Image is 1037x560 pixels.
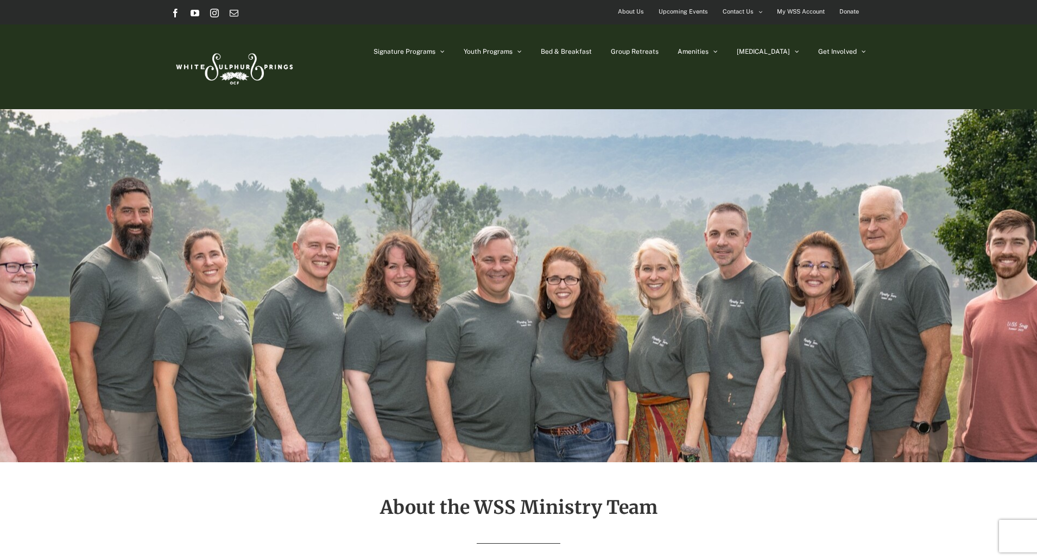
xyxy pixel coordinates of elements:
[374,24,866,79] nav: Main Menu
[818,48,857,55] span: Get Involved
[839,4,859,20] span: Donate
[210,9,219,17] a: Instagram
[171,9,180,17] a: Facebook
[678,24,718,79] a: Amenities
[723,4,754,20] span: Contact Us
[678,48,709,55] span: Amenities
[541,24,592,79] a: Bed & Breakfast
[464,24,522,79] a: Youth Programs
[737,48,790,55] span: [MEDICAL_DATA]
[618,4,644,20] span: About Us
[737,24,799,79] a: [MEDICAL_DATA]
[659,4,708,20] span: Upcoming Events
[464,48,513,55] span: Youth Programs
[374,24,445,79] a: Signature Programs
[171,41,296,92] img: White Sulphur Springs Logo
[777,4,825,20] span: My WSS Account
[541,48,592,55] span: Bed & Breakfast
[611,48,659,55] span: Group Retreats
[230,9,238,17] a: Email
[374,48,435,55] span: Signature Programs
[191,9,199,17] a: YouTube
[611,24,659,79] a: Group Retreats
[818,24,866,79] a: Get Involved
[171,498,866,517] h2: About the WSS Ministry Team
